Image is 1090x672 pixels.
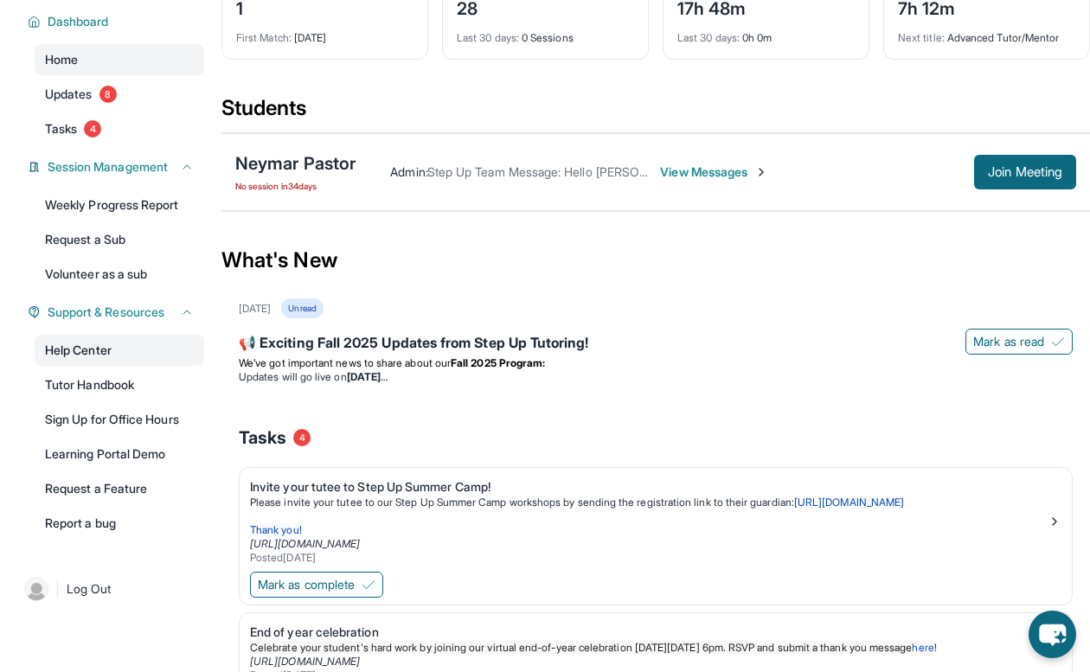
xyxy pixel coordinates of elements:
[45,51,78,68] span: Home
[41,158,194,176] button: Session Management
[48,158,168,176] span: Session Management
[41,13,194,30] button: Dashboard
[35,224,204,255] a: Request a Sub
[48,13,109,30] span: Dashboard
[1051,335,1065,349] img: Mark as read
[250,478,1048,496] div: Invite your tutee to Step Up Summer Camp!
[250,624,1048,641] div: End of year celebration
[250,641,912,654] span: Celebrate your student's hard work by joining our virtual end-of-year celebration [DATE][DATE] 6p...
[347,370,388,383] strong: [DATE]
[898,21,1075,45] div: Advanced Tutor/Mentor
[17,570,204,608] a: |Log Out
[677,31,740,44] span: Last 30 days :
[239,370,1073,384] li: Updates will go live on
[293,429,311,446] span: 4
[794,496,904,509] a: [URL][DOMAIN_NAME]
[1029,611,1076,658] button: chat-button
[35,335,204,366] a: Help Center
[236,21,414,45] div: [DATE]
[221,222,1090,298] div: What's New
[250,523,302,536] span: Thank you!
[457,21,634,45] div: 0 Sessions
[974,155,1076,189] button: Join Meeting
[965,329,1073,355] button: Mark as read
[660,163,768,181] span: View Messages
[235,151,356,176] div: Neymar Pastor
[988,167,1062,177] span: Join Meeting
[362,578,375,592] img: Mark as complete
[45,86,93,103] span: Updates
[250,537,360,550] a: [URL][DOMAIN_NAME]
[84,120,101,138] span: 4
[973,333,1044,350] span: Mark as read
[35,113,204,144] a: Tasks4
[35,259,204,290] a: Volunteer as a sub
[35,508,204,539] a: Report a bug
[250,641,1048,655] p: !
[677,21,855,45] div: 0h 0m
[898,31,945,44] span: Next title :
[250,572,383,598] button: Mark as complete
[235,179,356,193] span: No session in 34 days
[451,356,545,369] strong: Fall 2025 Program:
[240,468,1072,568] a: Invite your tutee to Step Up Summer Camp!Please invite your tutee to our Step Up Summer Camp work...
[35,79,204,110] a: Updates8
[239,332,1073,356] div: 📢 Exciting Fall 2025 Updates from Step Up Tutoring!
[281,298,323,318] div: Unread
[457,31,519,44] span: Last 30 days :
[35,44,204,75] a: Home
[35,473,204,504] a: Request a Feature
[35,438,204,470] a: Learning Portal Demo
[258,576,355,593] span: Mark as complete
[912,641,933,654] a: here
[250,655,360,668] a: [URL][DOMAIN_NAME]
[239,426,286,450] span: Tasks
[35,404,204,435] a: Sign Up for Office Hours
[55,579,60,599] span: |
[35,369,204,400] a: Tutor Handbook
[99,86,117,103] span: 8
[48,304,164,321] span: Support & Resources
[45,120,77,138] span: Tasks
[67,580,112,598] span: Log Out
[250,496,1048,509] p: Please invite your tutee to our Step Up Summer Camp workshops by sending the registration link to...
[754,165,768,179] img: Chevron-Right
[41,304,194,321] button: Support & Resources
[24,577,48,601] img: user-img
[239,356,451,369] span: We’ve got important news to share about our
[239,302,271,316] div: [DATE]
[221,94,1090,132] div: Students
[35,189,204,221] a: Weekly Progress Report
[236,31,292,44] span: First Match :
[390,164,426,179] span: Admin :
[250,551,1048,565] div: Posted [DATE]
